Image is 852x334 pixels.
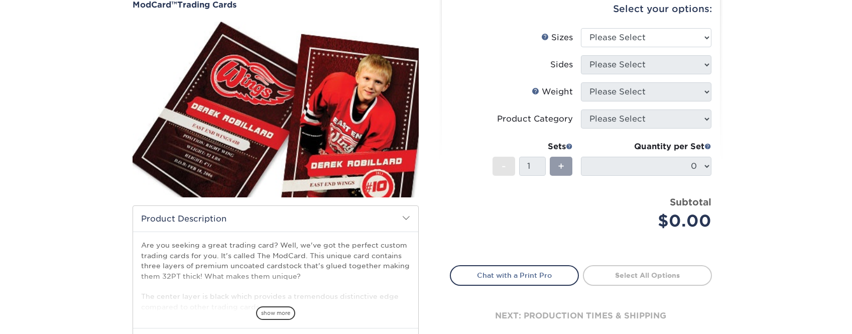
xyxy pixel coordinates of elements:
h2: Product Description [133,206,418,232]
div: Sets [493,141,573,153]
div: Sizes [541,32,573,44]
div: Quantity per Set [581,141,711,153]
img: ModCard™ 01 [133,11,419,208]
span: - [502,159,506,174]
a: Select All Options [583,265,712,285]
strong: Subtotal [670,196,711,207]
div: Weight [532,86,573,98]
div: Product Category [497,113,573,125]
div: $0.00 [588,209,711,233]
span: + [558,159,564,174]
p: Are you seeking a great trading card? Well, we've got the perfect custom trading cards for you. I... [141,240,410,312]
a: Chat with a Print Pro [450,265,579,285]
div: Sides [550,59,573,71]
